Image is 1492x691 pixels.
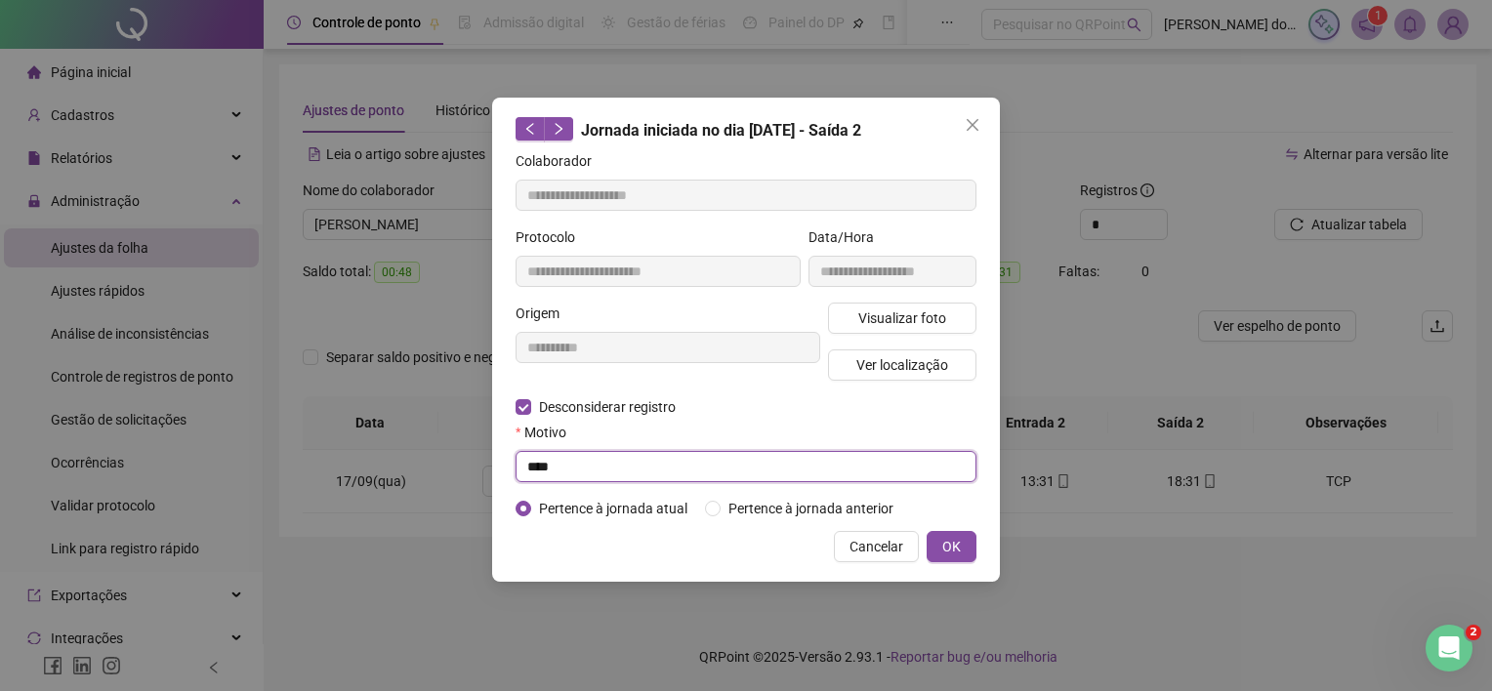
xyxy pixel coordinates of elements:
span: Desconsiderar registro [531,396,684,418]
span: Visualizar foto [858,307,946,329]
button: left [516,117,545,141]
span: 2 [1466,625,1481,640]
span: left [523,122,537,136]
span: Cancelar [850,536,903,557]
label: Origem [516,303,572,324]
iframe: Intercom live chat [1426,625,1472,671]
label: Data/Hora [808,226,887,248]
button: Cancelar [834,531,919,562]
span: OK [942,536,961,557]
span: Ver localização [856,354,948,376]
button: OK [927,531,976,562]
span: close [965,117,980,133]
span: right [552,122,565,136]
button: right [544,117,573,141]
button: Close [957,109,988,141]
label: Protocolo [516,226,588,248]
label: Motivo [516,422,579,443]
div: Jornada iniciada no dia [DATE] - Saída 2 [516,117,976,142]
label: Colaborador [516,150,604,172]
span: Pertence à jornada atual [531,498,695,519]
button: Ver localização [828,349,976,381]
span: Pertence à jornada anterior [721,498,901,519]
button: Visualizar foto [828,303,976,334]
